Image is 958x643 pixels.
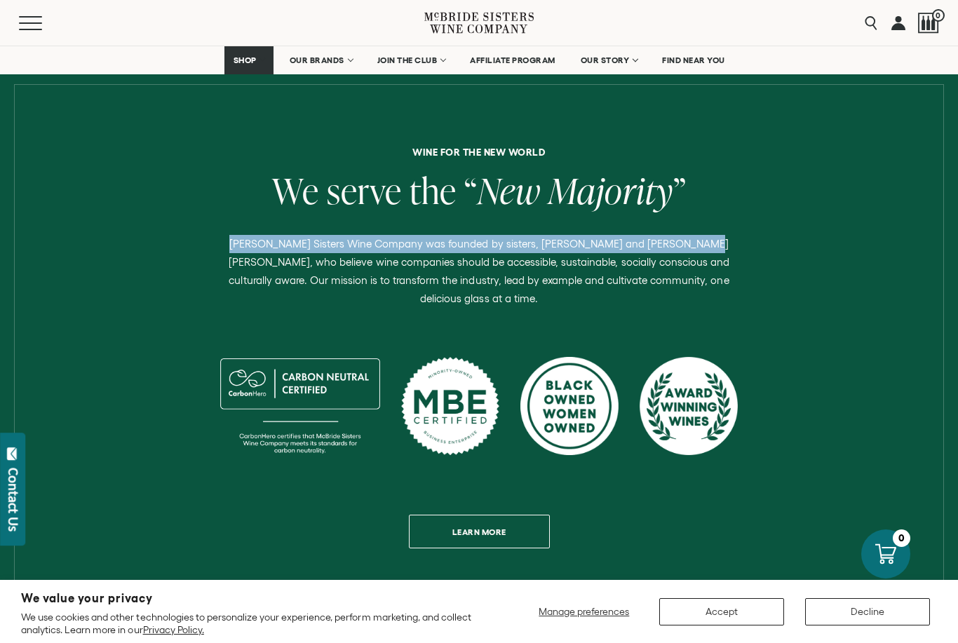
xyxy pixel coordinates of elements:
[215,235,743,308] p: [PERSON_NAME] Sisters Wine Company was founded by sisters, [PERSON_NAME] and [PERSON_NAME] [PERSO...
[662,55,725,65] span: FIND NEAR YOU
[224,46,274,74] a: SHOP
[893,529,910,547] div: 0
[428,518,531,546] span: Learn more
[281,46,361,74] a: OUR BRANDS
[581,55,630,65] span: OUR STORY
[530,598,638,625] button: Manage preferences
[805,598,930,625] button: Decline
[572,46,647,74] a: OUR STORY
[653,46,734,74] a: FIND NEAR YOU
[272,166,319,215] span: We
[673,166,687,215] span: ”
[539,606,629,617] span: Manage preferences
[368,46,454,74] a: JOIN THE CLUB
[19,16,69,30] button: Mobile Menu Trigger
[409,515,550,548] a: Learn more
[377,55,438,65] span: JOIN THE CLUB
[464,166,478,215] span: “
[478,166,541,215] span: New
[6,468,20,532] div: Contact Us
[11,147,947,157] h6: Wine for the new world
[410,166,457,215] span: the
[21,593,485,604] h2: We value your privacy
[21,611,485,636] p: We use cookies and other technologies to personalize your experience, perform marketing, and coll...
[234,55,257,65] span: SHOP
[327,166,402,215] span: serve
[659,598,784,625] button: Accept
[548,166,673,215] span: Majority
[290,55,344,65] span: OUR BRANDS
[143,624,204,635] a: Privacy Policy.
[461,46,565,74] a: AFFILIATE PROGRAM
[470,55,555,65] span: AFFILIATE PROGRAM
[932,9,945,22] span: 0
